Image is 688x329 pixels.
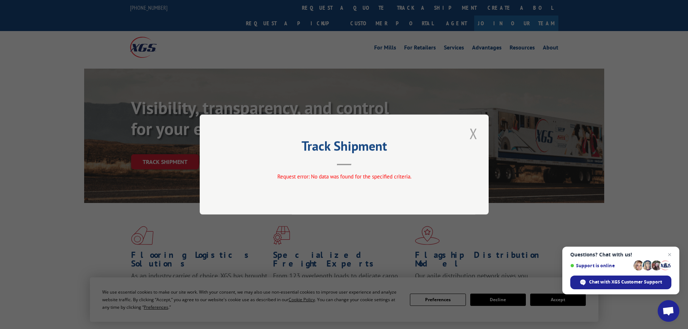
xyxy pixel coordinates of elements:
span: Support is online [570,263,631,268]
span: Chat with XGS Customer Support [589,279,662,285]
a: Open chat [658,300,679,322]
span: Chat with XGS Customer Support [570,276,671,289]
button: Close modal [467,124,480,143]
h2: Track Shipment [236,141,453,155]
span: Request error: No data was found for the specified criteria. [277,173,411,180]
span: Questions? Chat with us! [570,252,671,257]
